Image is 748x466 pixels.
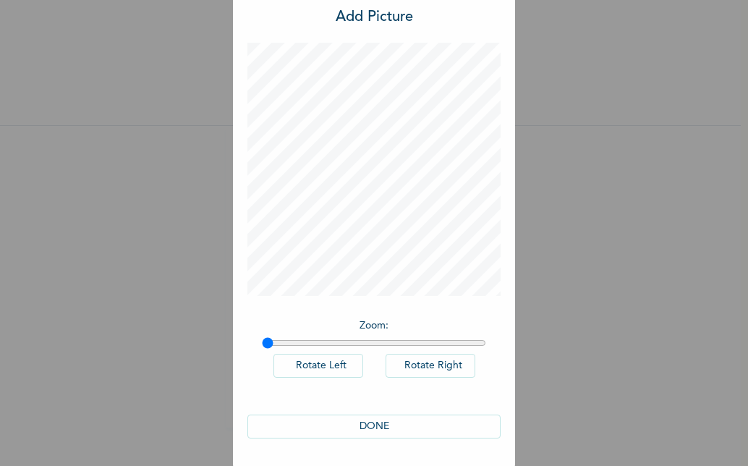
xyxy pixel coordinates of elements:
span: Please add a recent Passport Photograph [240,266,501,324]
button: DONE [247,415,501,439]
button: Rotate Right [386,354,475,378]
button: Rotate Left [273,354,363,378]
p: Zoom : [262,318,486,334]
h3: Add Picture [336,7,413,28]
